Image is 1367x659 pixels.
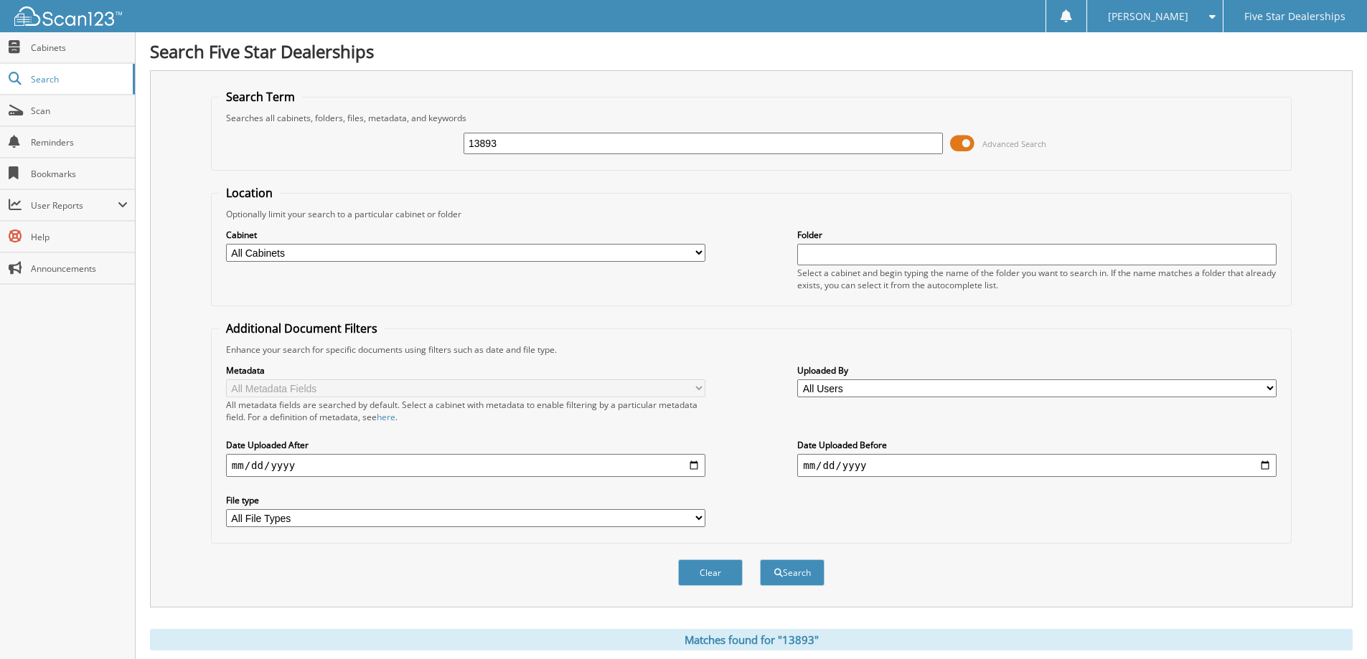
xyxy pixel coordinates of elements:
[226,439,705,451] label: Date Uploaded After
[219,321,385,336] legend: Additional Document Filters
[797,439,1277,451] label: Date Uploaded Before
[1244,12,1345,21] span: Five Star Dealerships
[31,105,128,117] span: Scan
[219,185,280,201] legend: Location
[678,559,743,586] button: Clear
[31,42,128,54] span: Cabinets
[219,343,1284,356] div: Enhance your search for specific documents using filters such as date and file type.
[226,364,705,376] label: Metadata
[226,229,705,241] label: Cabinet
[760,559,825,586] button: Search
[797,267,1277,291] div: Select a cabinet and begin typing the name of the folder you want to search in. If the name match...
[150,629,1353,650] div: Matches found for "13893"
[150,39,1353,63] h1: Search Five Star Dealerships
[219,89,302,105] legend: Search Term
[797,229,1277,241] label: Folder
[31,73,126,85] span: Search
[226,494,705,506] label: File type
[377,411,395,423] a: here
[219,208,1284,220] div: Optionally limit your search to a particular cabinet or folder
[982,138,1046,149] span: Advanced Search
[797,364,1277,376] label: Uploaded By
[31,199,118,212] span: User Reports
[226,454,705,477] input: start
[226,399,705,423] div: All metadata fields are searched by default. Select a cabinet with metadata to enable filtering b...
[797,454,1277,477] input: end
[31,262,128,275] span: Announcements
[219,112,1284,124] div: Searches all cabinets, folders, files, metadata, and keywords
[1108,12,1188,21] span: [PERSON_NAME]
[31,168,128,180] span: Bookmarks
[31,136,128,148] span: Reminders
[31,231,128,243] span: Help
[14,6,122,26] img: scan123-logo-white.svg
